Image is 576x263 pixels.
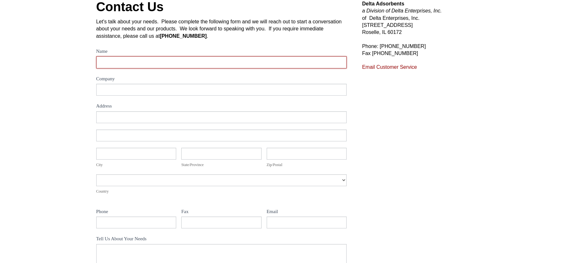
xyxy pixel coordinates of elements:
[96,208,177,217] label: Phone
[96,235,347,244] label: Tell Us About Your Needs
[96,188,347,195] div: Country
[96,162,177,168] div: City
[362,0,480,36] p: of Delta Enterprises, Inc. [STREET_ADDRESS] Roselle, IL 60172
[96,75,347,84] label: Company
[362,64,417,70] a: Email Customer Service
[181,208,262,217] label: Fax
[96,47,347,57] label: Name
[362,1,404,6] strong: Delta Adsorbents
[267,208,347,217] label: Email
[96,18,347,40] div: Let's talk about your needs. Please complete the following form and we will reach out to start a ...
[362,8,442,13] em: a Division of Delta Enterprises, Inc.
[96,102,347,111] div: Address
[96,0,347,13] h1: Contact Us
[160,33,207,39] strong: [PHONE_NUMBER]
[362,43,480,57] p: Phone: [PHONE_NUMBER] Fax [PHONE_NUMBER]
[181,162,262,168] div: State/Province
[267,162,347,168] div: Zip/Postal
